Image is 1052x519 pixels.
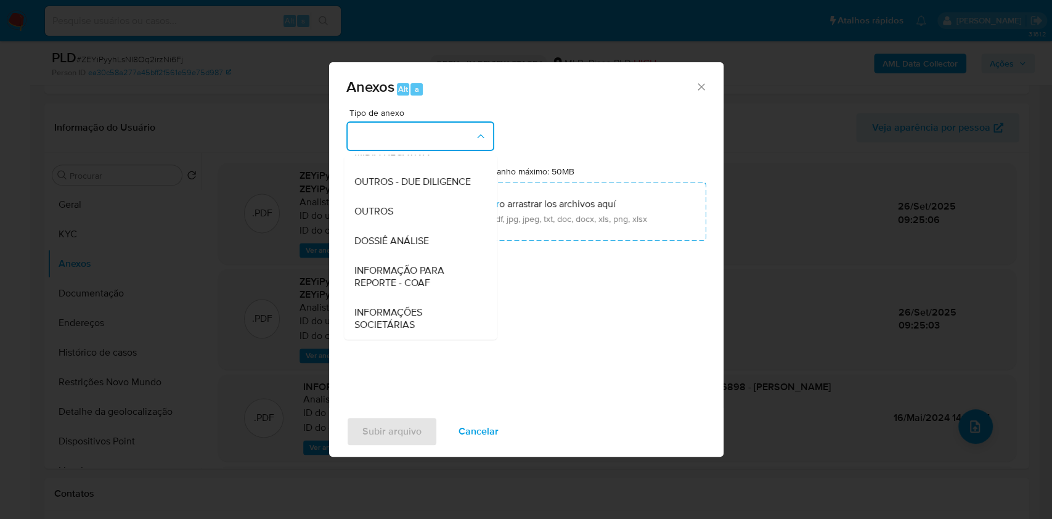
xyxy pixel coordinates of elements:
label: Tamanho máximo: 50MB [481,166,574,177]
span: Tipo de anexo [349,108,497,117]
span: DOSSIÊ ANÁLISE [354,235,428,247]
span: a [415,83,419,95]
span: OUTROS [354,205,393,218]
button: Cerrar [695,81,706,92]
span: INFORMAÇÕES SOCIETÁRIAS [354,306,479,331]
span: Cancelar [459,418,499,445]
span: MIDIA NEGATIVA [354,146,429,158]
span: OUTROS - DUE DILIGENCE [354,176,470,188]
span: Alt [398,83,408,95]
button: Cancelar [442,417,515,446]
span: Anexos [346,76,394,97]
span: INFORMAÇÃO PARA REPORTE - COAF [354,264,479,289]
